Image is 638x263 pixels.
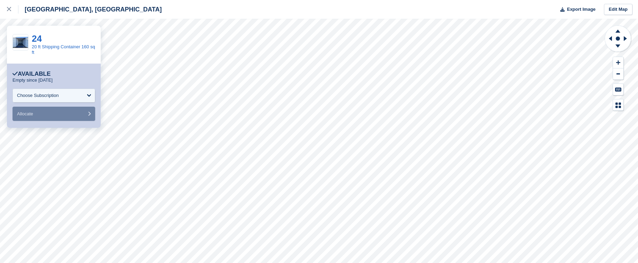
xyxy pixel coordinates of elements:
[18,5,162,14] div: [GEOGRAPHIC_DATA], [GEOGRAPHIC_DATA]
[13,37,28,48] img: 20191002_132807987_iOS.jpg
[613,57,623,68] button: Zoom In
[567,6,595,13] span: Export Image
[613,68,623,80] button: Zoom Out
[13,71,51,77] div: Available
[32,44,95,55] a: 20 ft Shipping Container 160 sq ft
[13,107,95,121] button: Allocate
[613,99,623,111] button: Map Legend
[556,4,596,15] button: Export Image
[32,33,42,44] a: 24
[17,111,33,116] span: Allocate
[613,84,623,95] button: Keyboard Shortcuts
[604,4,632,15] a: Edit Map
[13,77,52,83] p: Empty since [DATE]
[17,92,59,99] div: Choose Subscription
